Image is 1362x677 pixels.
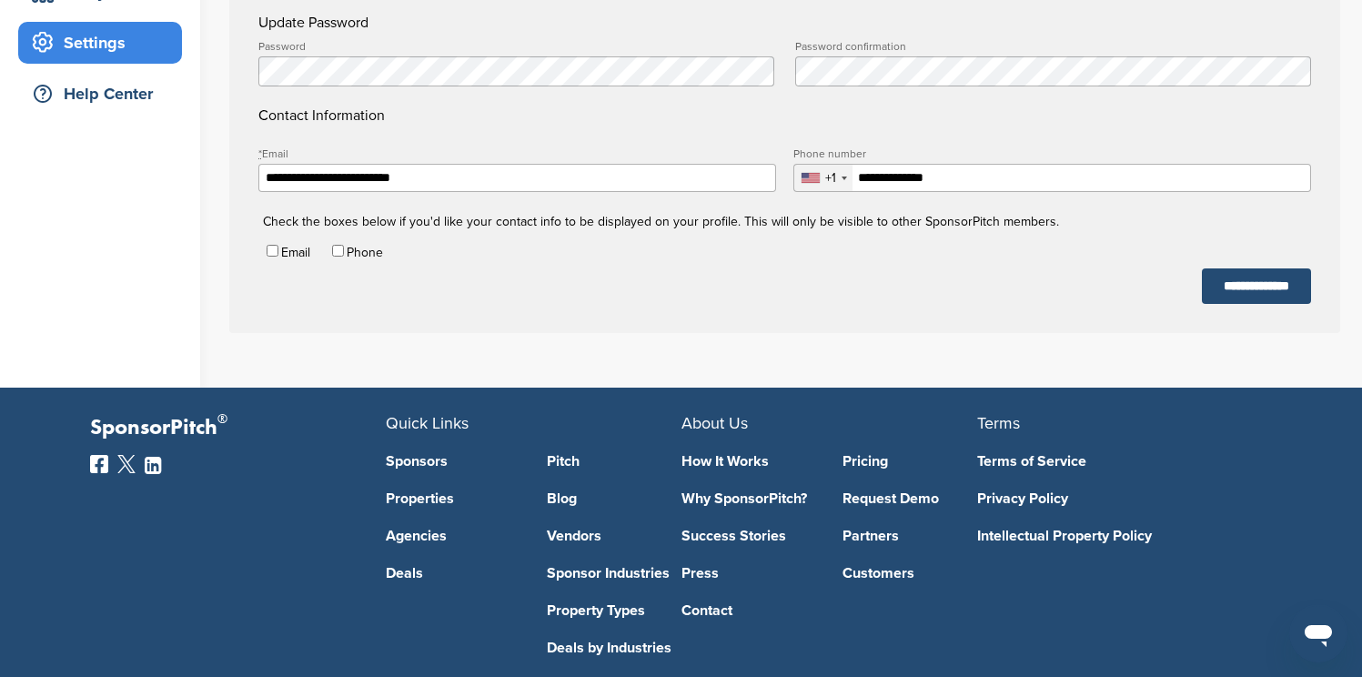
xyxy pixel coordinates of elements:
span: ® [217,408,227,430]
a: Press [681,566,816,581]
a: Blog [547,491,681,506]
label: Email [258,148,776,159]
a: Properties [386,491,520,506]
a: Terms of Service [977,454,1246,469]
a: Deals by Industries [547,641,681,655]
img: Twitter [117,455,136,473]
a: Settings [18,22,182,64]
label: Password confirmation [795,41,1311,52]
a: Pitch [547,454,681,469]
span: About Us [681,413,748,433]
label: Phone [347,245,383,260]
div: Help Center [27,77,182,110]
a: Help Center [18,73,182,115]
div: +1 [825,172,836,185]
a: Intellectual Property Policy [977,529,1246,543]
a: Success Stories [681,529,816,543]
h4: Update Password [258,12,1311,34]
a: Sponsors [386,454,520,469]
img: Facebook [90,455,108,473]
h4: Contact Information [258,41,1311,126]
abbr: required [258,147,262,160]
a: Vendors [547,529,681,543]
span: Quick Links [386,413,469,433]
div: Selected country [794,165,853,191]
div: Settings [27,26,182,59]
label: Phone number [793,148,1311,159]
a: Request Demo [842,491,977,506]
label: Password [258,41,774,52]
a: Property Types [547,603,681,618]
a: Pricing [842,454,977,469]
a: Sponsor Industries [547,566,681,581]
a: Customers [842,566,977,581]
a: Why SponsorPitch? [681,491,816,506]
iframe: Button to launch messaging window [1289,604,1347,662]
p: SponsorPitch [90,415,386,441]
a: Deals [386,566,520,581]
a: Contact [681,603,816,618]
a: Agencies [386,529,520,543]
label: Email [281,245,310,260]
a: Partners [842,529,977,543]
a: How It Works [681,454,816,469]
a: Privacy Policy [977,491,1246,506]
span: Terms [977,413,1020,433]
